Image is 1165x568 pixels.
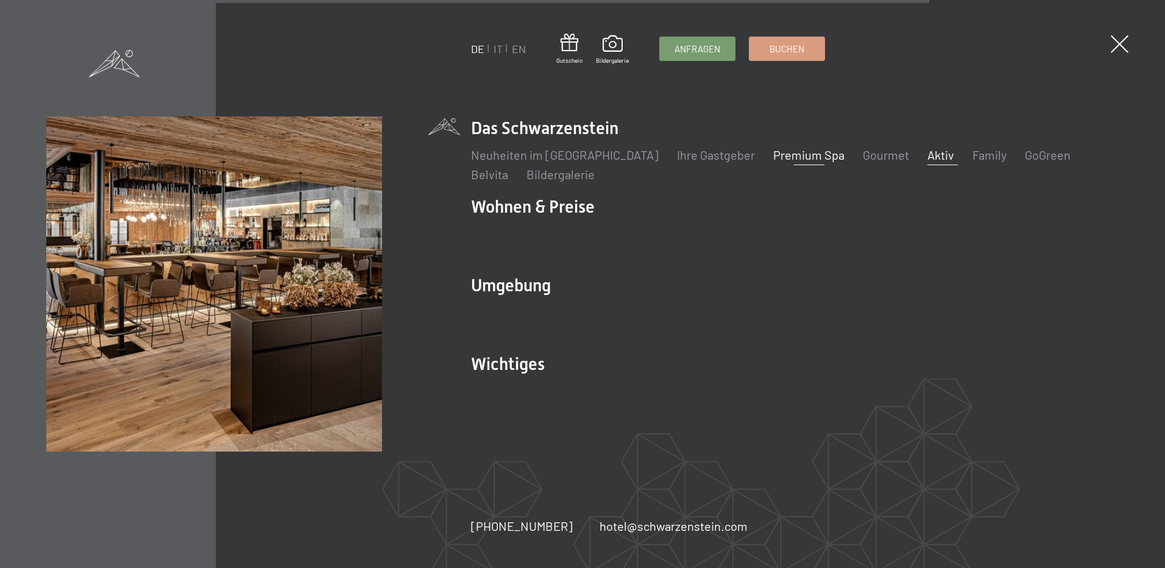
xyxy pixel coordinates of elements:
[471,517,573,534] a: [PHONE_NUMBER]
[770,43,804,55] span: Buchen
[863,147,909,162] a: Gourmet
[749,37,824,60] a: Buchen
[675,43,720,55] span: Anfragen
[471,42,484,55] a: DE
[526,167,595,182] a: Bildergalerie
[677,147,755,162] a: Ihre Gastgeber
[660,37,735,60] a: Anfragen
[773,147,845,162] a: Premium Spa
[471,167,508,182] a: Belvita
[972,147,1007,162] a: Family
[556,56,582,65] span: Gutschein
[600,517,748,534] a: hotel@schwarzenstein.com
[512,42,526,55] a: EN
[494,42,503,55] a: IT
[471,519,573,533] span: [PHONE_NUMBER]
[471,147,659,162] a: Neuheiten im [GEOGRAPHIC_DATA]
[596,35,629,65] a: Bildergalerie
[556,34,582,65] a: Gutschein
[927,147,954,162] a: Aktiv
[596,56,629,65] span: Bildergalerie
[1025,147,1071,162] a: GoGreen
